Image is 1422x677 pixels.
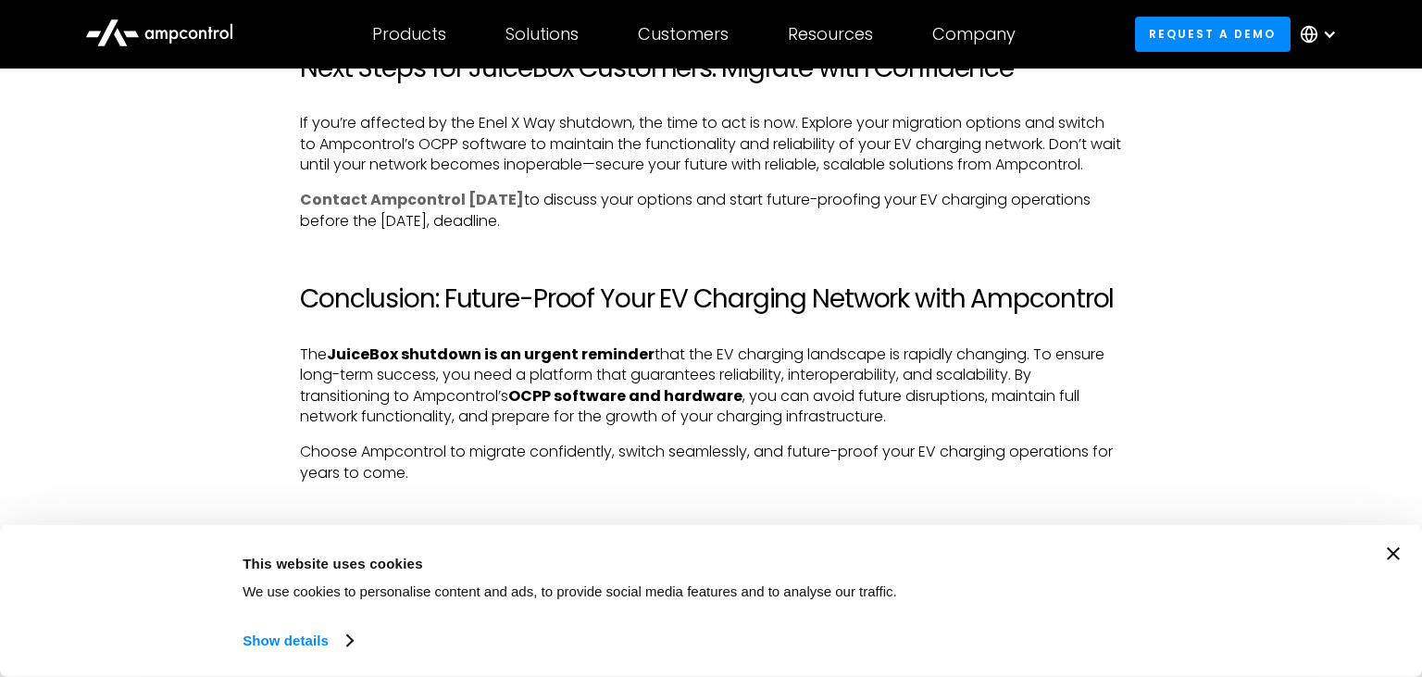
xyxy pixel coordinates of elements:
div: Solutions [505,24,579,44]
div: Products [372,24,446,44]
span: We use cookies to personalise content and ads, to provide social media features and to analyse ou... [243,583,897,599]
a: Request a demo [1135,17,1291,51]
strong: JuiceBox shutdown is an urgent reminder [327,344,655,365]
p: If you’re affected by the Enel X Way shutdown, the time to act is now. Explore your migration opt... [300,113,1122,175]
div: Customers [638,24,729,44]
button: Okay [1088,547,1353,601]
div: Resources [788,24,873,44]
button: Close banner [1387,547,1400,560]
h2: Next Steps for JuiceBox Customers: Migrate with Confidence [300,53,1122,84]
a: Contact Ampcontrol [DATE] [300,189,524,210]
p: Choose Ampcontrol to migrate confidently, switch seamlessly, and future-proof your EV charging op... [300,442,1122,483]
div: Company [932,24,1016,44]
p: to discuss your options and start future-proofing your EV charging operations before the [DATE], ... [300,190,1122,232]
h2: Conclusion: Future-Proof Your EV Charging Network with Ampcontrol [300,283,1122,315]
strong: OCPP software and hardware [508,385,742,407]
div: This website uses cookies [243,552,1046,574]
a: Show details [243,627,352,655]
p: The that the EV charging landscape is rapidly changing. To ensure long-term success, you need a p... [300,345,1122,428]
